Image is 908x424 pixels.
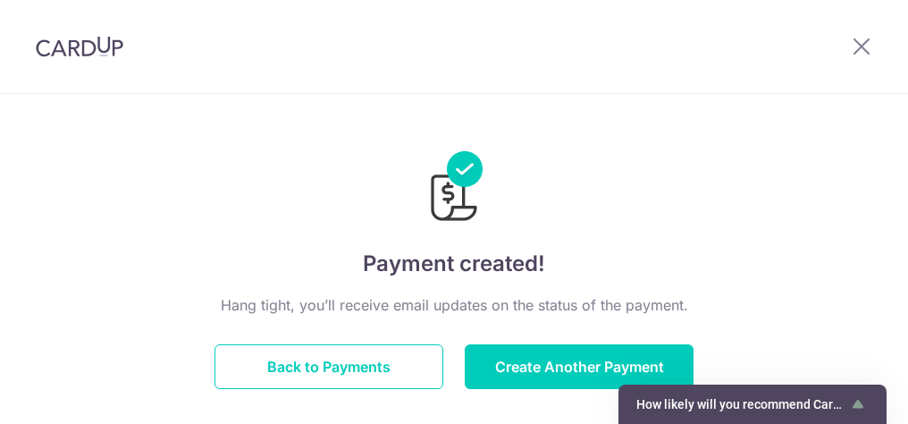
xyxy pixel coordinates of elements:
img: Payments [425,151,483,226]
button: Show survey - How likely will you recommend CardUp to a friend? [636,394,869,415]
p: Hang tight, you’ll receive email updates on the status of the payment. [214,294,694,316]
img: CardUp [36,36,123,57]
button: Create Another Payment [465,344,694,389]
span: How likely will you recommend CardUp to a friend? [636,397,847,411]
h4: Payment created! [214,248,694,280]
button: Back to Payments [214,344,443,389]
